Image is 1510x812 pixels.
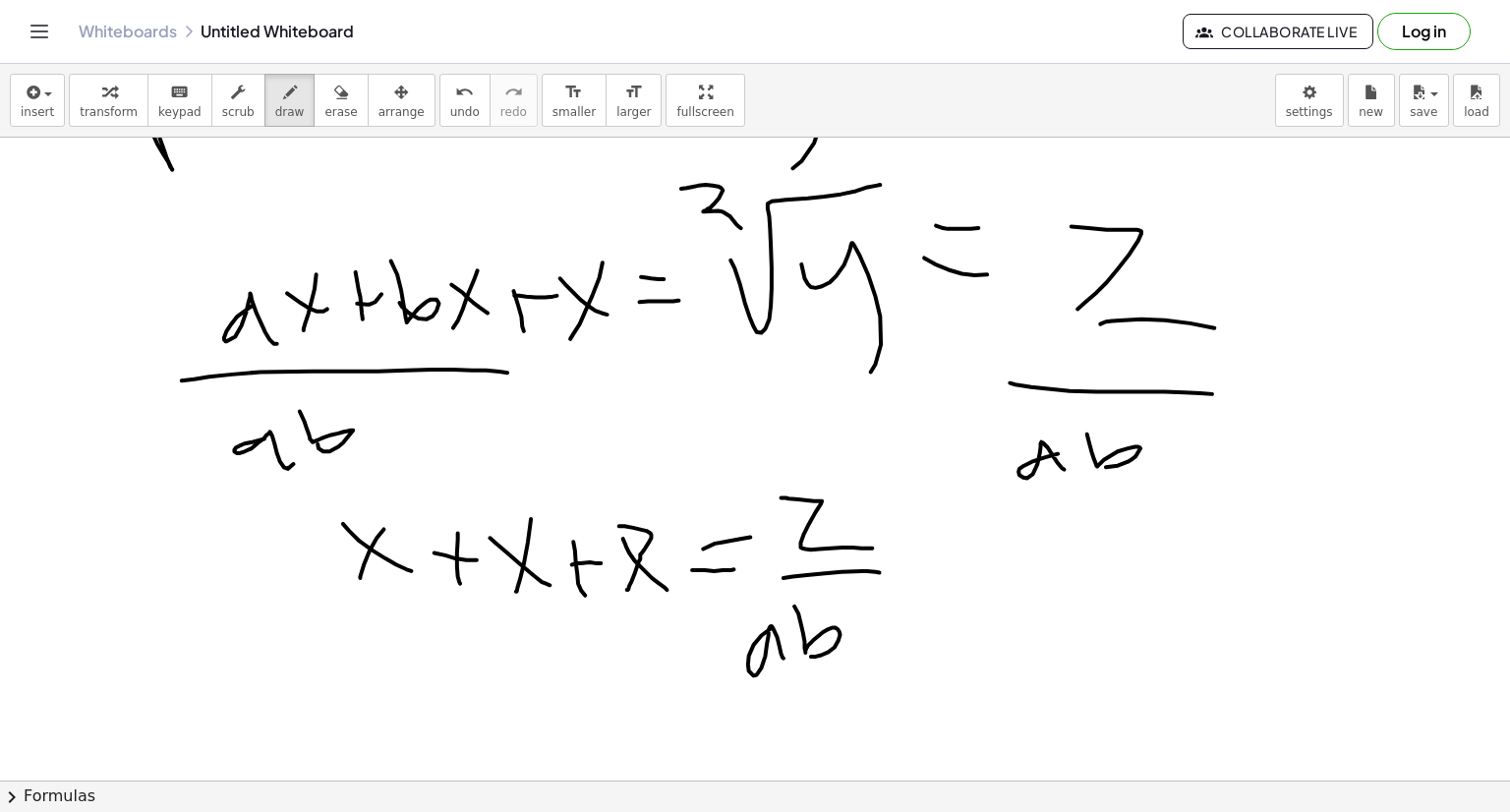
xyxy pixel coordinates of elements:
[676,105,733,119] span: fullscreen
[21,105,54,119] span: insert
[490,74,538,127] button: redoredo
[275,105,305,119] span: draw
[158,105,202,119] span: keypad
[1410,105,1437,119] span: save
[542,74,607,127] button: format_sizesmaller
[1286,105,1333,119] span: settings
[624,81,643,104] i: format_size
[314,74,368,127] button: erase
[504,81,523,104] i: redo
[1348,74,1395,127] button: new
[368,74,436,127] button: arrange
[24,16,55,47] button: Toggle navigation
[616,105,651,119] span: larger
[439,74,491,127] button: undoundo
[147,74,212,127] button: keyboardkeypad
[211,74,265,127] button: scrub
[1453,74,1500,127] button: load
[10,74,65,127] button: insert
[500,105,527,119] span: redo
[222,105,255,119] span: scrub
[1183,14,1373,49] button: Collaborate Live
[1359,105,1383,119] span: new
[1275,74,1344,127] button: settings
[80,105,138,119] span: transform
[1199,23,1357,40] span: Collaborate Live
[564,81,583,104] i: format_size
[264,74,316,127] button: draw
[606,74,662,127] button: format_sizelarger
[378,105,425,119] span: arrange
[170,81,189,104] i: keyboard
[1377,13,1471,50] button: Log in
[1399,74,1449,127] button: save
[79,22,177,41] a: Whiteboards
[1464,105,1489,119] span: load
[324,105,357,119] span: erase
[666,74,744,127] button: fullscreen
[69,74,148,127] button: transform
[450,105,480,119] span: undo
[552,105,596,119] span: smaller
[455,81,474,104] i: undo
